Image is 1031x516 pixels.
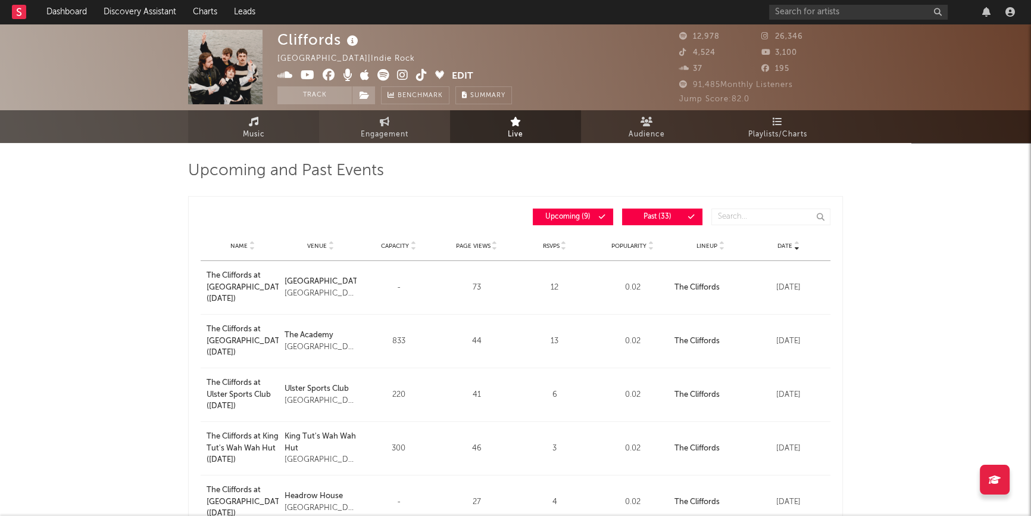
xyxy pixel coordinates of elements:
div: [DATE] [752,282,824,294]
a: The Cliffords at Ulster Sports Club ([DATE]) [207,377,279,412]
a: The Cliffords at King Tut's Wah Wah Hut ([DATE]) [207,431,279,466]
span: Jump Score: 82.0 [679,95,749,103]
span: 37 [679,65,702,73]
a: The Academy [285,330,357,341]
div: 46 [440,443,513,455]
div: [GEOGRAPHIC_DATA], [GEOGRAPHIC_DATA] [285,502,357,514]
div: 3 [518,443,591,455]
button: Track [277,86,352,104]
a: Headrow House [285,490,357,502]
div: 833 [363,335,435,347]
div: 220 [363,389,435,401]
div: 27 [440,496,513,508]
span: Past ( 33 ) [630,213,685,220]
a: The Cliffords [674,337,720,345]
span: Upcoming and Past Events [188,164,384,178]
div: 0.02 [596,282,668,294]
input: Search... [711,209,830,225]
div: [GEOGRAPHIC_DATA], [GEOGRAPHIC_DATA] [285,454,357,466]
button: Edit [452,69,473,84]
div: 44 [440,335,513,347]
div: 0.02 [596,496,668,508]
div: 73 [440,282,513,294]
a: King Tut's Wah Wah Hut [285,431,357,454]
a: The Cliffords [674,391,720,399]
span: Page Views [456,243,490,250]
a: Ulster Sports Club [285,383,357,395]
div: [DATE] [752,443,824,455]
a: The Cliffords at [GEOGRAPHIC_DATA] ([DATE]) [207,324,279,359]
a: Playlists/Charts [712,110,843,143]
div: 4 [518,496,591,508]
div: 13 [518,335,591,347]
div: [GEOGRAPHIC_DATA], [GEOGRAPHIC_DATA] [285,395,357,407]
span: Audience [629,128,665,142]
input: Search for artists [769,5,948,20]
span: 195 [761,65,789,73]
button: Upcoming(9) [533,209,613,225]
span: Date [777,243,792,250]
div: Cliffords [277,30,361,49]
span: Benchmark [398,89,443,103]
span: Summary [470,92,505,99]
div: [DATE] [752,335,824,347]
span: 91,485 Monthly Listeners [679,81,793,89]
a: [GEOGRAPHIC_DATA] [285,276,357,288]
span: Venue [307,243,327,250]
a: The Cliffords [674,498,720,506]
span: 26,346 [761,33,803,41]
a: The Cliffords at [GEOGRAPHIC_DATA] ([DATE]) [207,270,279,305]
span: Playlists/Charts [748,128,807,142]
a: Music [188,110,319,143]
a: The Cliffords [674,444,720,452]
a: Live [450,110,581,143]
div: 6 [518,389,591,401]
span: Engagement [361,128,408,142]
span: Popularity [611,243,646,250]
span: 4,524 [679,49,716,57]
div: - [363,282,435,294]
span: 12,978 [679,33,720,41]
div: 0.02 [596,389,668,401]
span: Upcoming ( 9 ) [541,213,595,220]
span: Live [508,128,523,142]
span: Capacity [381,243,409,250]
a: Audience [581,110,712,143]
div: 300 [363,443,435,455]
div: [DATE] [752,389,824,401]
div: [GEOGRAPHIC_DATA], [GEOGRAPHIC_DATA] [285,288,357,300]
div: [GEOGRAPHIC_DATA] | Indie Rock [277,52,429,66]
div: 41 [440,389,513,401]
span: RSVPs [543,243,560,250]
a: The Cliffords [674,284,720,291]
span: Lineup [696,243,717,250]
button: Summary [455,86,512,104]
a: Engagement [319,110,450,143]
div: - [363,496,435,508]
button: Past(33) [622,209,702,225]
div: 12 [518,282,591,294]
div: 0.02 [596,443,668,455]
a: Benchmark [381,86,449,104]
div: 0.02 [596,335,668,347]
div: [GEOGRAPHIC_DATA], [GEOGRAPHIC_DATA] [285,341,357,353]
span: Name [230,243,248,250]
span: Music [243,128,265,142]
div: [DATE] [752,496,824,508]
span: 3,100 [761,49,797,57]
